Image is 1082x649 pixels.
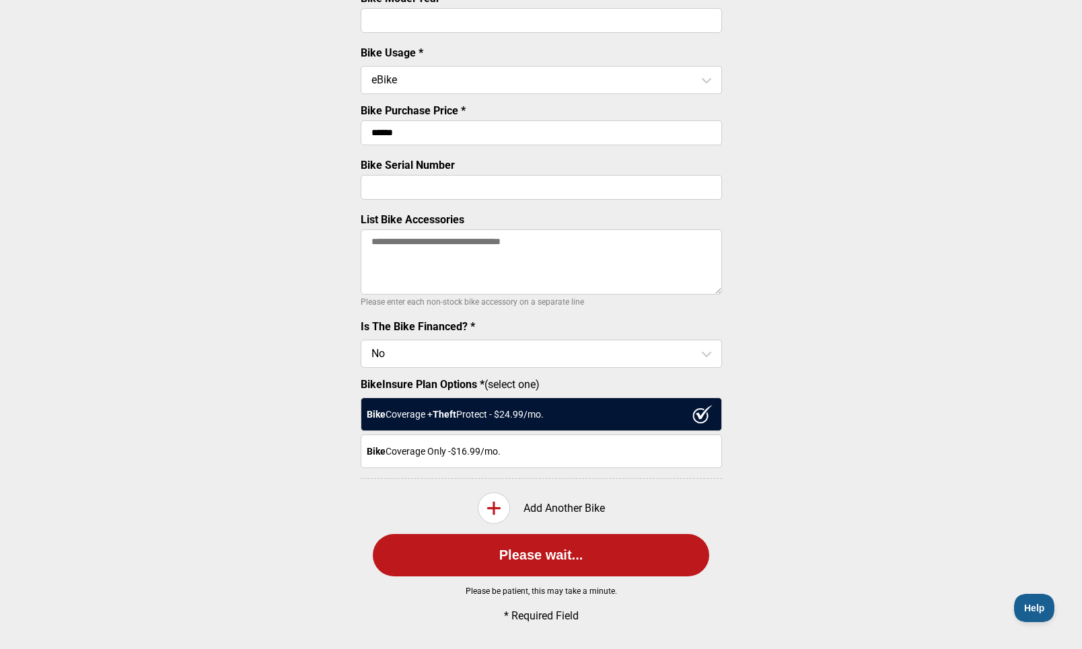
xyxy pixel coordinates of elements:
[361,294,722,310] p: Please enter each non-stock bike accessory on a separate line
[361,159,455,171] label: Bike Serial Number
[361,213,464,226] label: List Bike Accessories
[361,378,484,391] strong: BikeInsure Plan Options *
[367,409,386,420] strong: Bike
[361,492,722,524] div: Add Another Bike
[367,446,386,457] strong: Bike
[361,434,722,468] div: Coverage Only - $16.99 /mo.
[361,397,722,431] div: Coverage + Protect - $ 24.99 /mo.
[361,320,475,333] label: Is The Bike Financed? *
[339,586,743,596] p: Please be patient, this may take a minute.
[433,409,456,420] strong: Theft
[692,405,713,424] img: ux1sgP1Haf775SAghJI38DyDlYP+32lKFAAAAAElFTkSuQmCC
[1014,594,1055,622] iframe: Toggle Customer Support
[361,104,466,117] label: Bike Purchase Price *
[361,46,423,59] label: Bike Usage *
[383,609,699,622] p: * Required Field
[361,378,722,391] label: (select one)
[373,534,709,576] button: Please wait...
